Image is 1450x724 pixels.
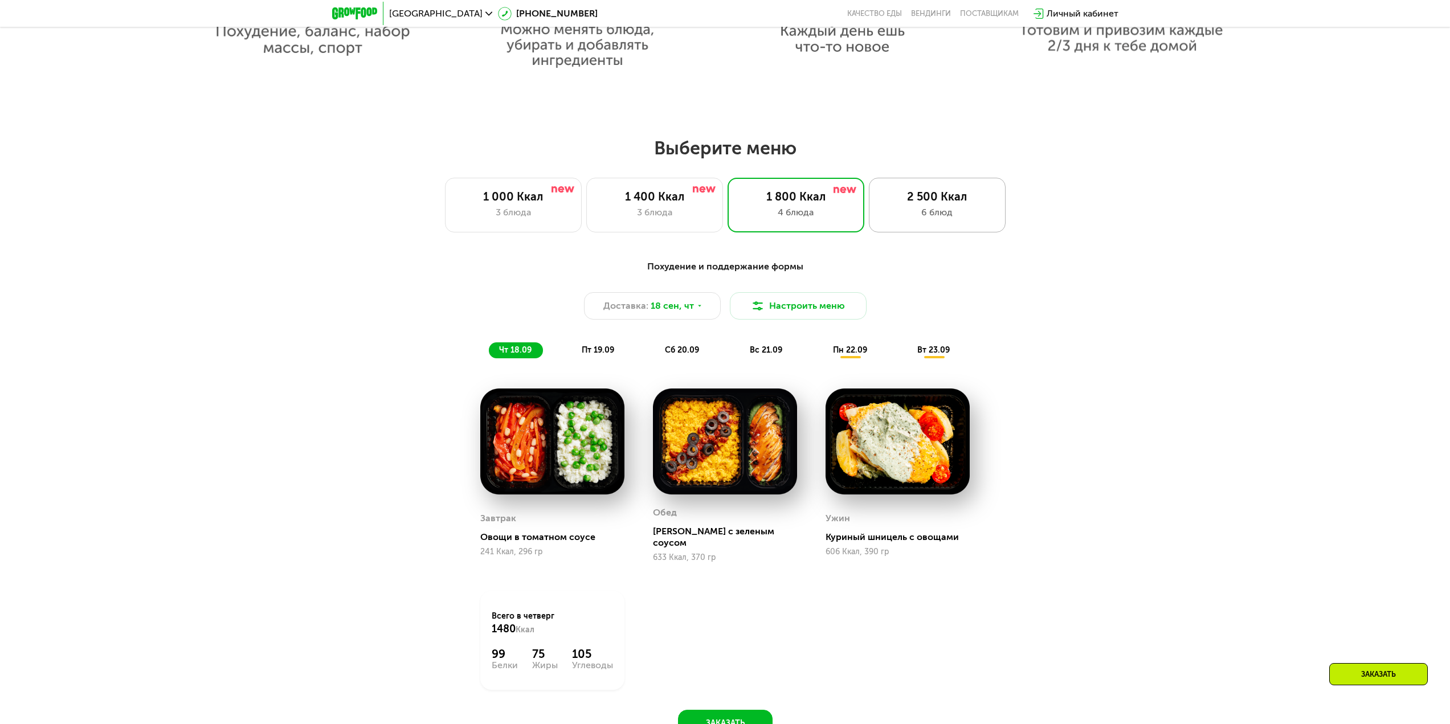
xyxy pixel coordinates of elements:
div: 105 [572,647,613,661]
span: 18 сен, чт [651,299,694,313]
span: пн 22.09 [833,345,867,355]
span: Доставка: [603,299,648,313]
div: Всего в четверг [492,611,613,636]
span: сб 20.09 [665,345,699,355]
div: Обед [653,504,677,521]
span: [GEOGRAPHIC_DATA] [389,9,483,18]
div: Похудение и поддержание формы [388,260,1063,274]
div: Куриный шницель с овощами [826,531,979,543]
div: 633 Ккал, 370 гр [653,553,797,562]
div: 3 блюда [598,206,711,219]
div: Завтрак [480,510,516,527]
div: 2 500 Ккал [881,190,994,203]
div: 6 блюд [881,206,994,219]
span: пт 19.09 [582,345,614,355]
div: 4 блюда [740,206,852,219]
div: Жиры [532,661,558,670]
div: 606 Ккал, 390 гр [826,547,970,557]
div: 99 [492,647,518,661]
div: Заказать [1329,663,1428,685]
span: вс 21.09 [750,345,782,355]
div: Белки [492,661,518,670]
span: вт 23.09 [917,345,950,355]
span: Ккал [516,625,534,635]
h2: Выберите меню [36,137,1414,159]
div: 1 400 Ккал [598,190,711,203]
div: Овощи в томатном соусе [480,531,634,543]
div: [PERSON_NAME] с зеленым соусом [653,526,806,549]
div: Углеводы [572,661,613,670]
a: Качество еды [847,9,902,18]
div: Ужин [826,510,850,527]
button: Настроить меню [730,292,867,320]
span: чт 18.09 [499,345,532,355]
div: поставщикам [960,9,1019,18]
div: 1 000 Ккал [457,190,570,203]
div: 3 блюда [457,206,570,219]
div: 1 800 Ккал [740,190,852,203]
a: Вендинги [911,9,951,18]
div: 241 Ккал, 296 гр [480,547,624,557]
div: Личный кабинет [1047,7,1118,21]
a: [PHONE_NUMBER] [498,7,598,21]
div: 75 [532,647,558,661]
span: 1480 [492,623,516,635]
